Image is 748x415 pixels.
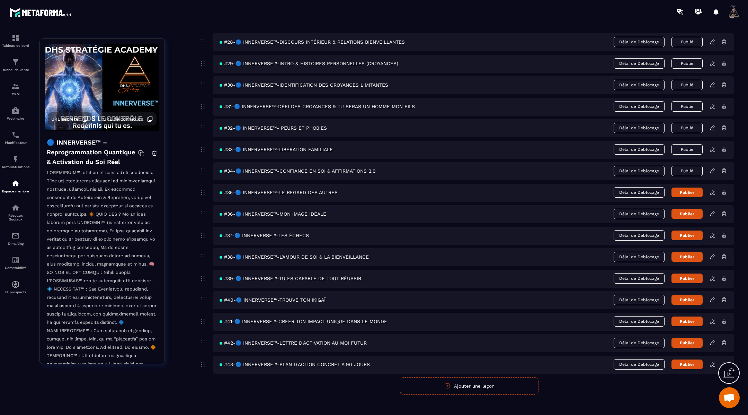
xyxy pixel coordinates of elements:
[2,290,29,294] p: IA prospects
[719,387,740,408] a: Ouvrir le chat
[48,112,92,126] button: URL secrète
[220,168,376,174] span: #34-🔵 INNERVERSE™-CONFIANCE EN SOI & AFFIRMATIONS 2.0
[220,39,405,45] span: #28-🔵 INNERVERSE™-DISCOURS INTÉRIEUR & RELATIONS BIENVEILLANTES
[614,37,665,47] span: Délai de Déblocage
[220,211,326,217] span: #36-🔵 INNERVERSE™-MON IMAGE IDÉALE
[220,147,333,152] span: #33-🔵 INNERVERSE™-LIBÉRATION FAMILIALE
[220,104,415,109] span: #31-🔵 INNERVERSE™-DÉFI DES CROYANCES & TU SERAS UN HOMME MON FILS
[2,165,29,169] p: Automatisations
[2,44,29,47] p: Tableau de bord
[11,131,20,139] img: scheduler
[10,6,72,19] img: logo
[220,254,369,260] span: #38-🔵 INNERVERSE™-L’AMOUR DE SOI & LA BIENVEILLANCE
[671,188,703,197] button: Publier
[2,214,29,221] p: Réseaux Sociaux
[2,92,29,96] p: CRM
[614,80,665,90] span: Délai de Déblocage
[671,252,703,262] button: Publier
[220,61,398,66] span: #29-🔵 INNERVERSE™-INTRO & HISTOIRES PERSONNELLES (CROYANCES)
[220,190,338,195] span: #35-🔵 INNERVERSE™-LE REGARD DES AUTRES
[2,126,29,150] a: schedulerschedulerPlanificateur
[671,58,703,69] button: Publié
[614,144,665,155] span: Délai de Déblocage
[2,116,29,120] p: Webinaire
[11,256,20,264] img: accountant
[671,209,703,219] button: Publier
[103,116,143,122] span: URL de connexion
[671,274,703,283] button: Publier
[671,295,703,305] button: Publier
[671,338,703,348] button: Publier
[51,116,79,122] span: URL secrète
[671,123,703,133] button: Publié
[614,295,665,305] span: Délai de Déblocage
[2,251,29,275] a: accountantaccountantComptabilité
[614,316,665,327] span: Délai de Déblocage
[11,82,20,90] img: formation
[614,230,665,241] span: Délai de Déblocage
[220,125,327,131] span: #32-🔵 INNERVERSE™- PEURS ET PHOBIES
[614,338,665,348] span: Délai de Déblocage
[2,189,29,193] p: Espace membre
[2,198,29,226] a: social-networksocial-networkRéseaux Sociaux
[220,276,361,281] span: #39-🔵 INNERVERSE™-TU ES CAPABLE DE TOUT RÉUSSIR
[400,377,538,395] button: Ajouter une leçon
[100,112,157,126] button: URL de connexion
[2,68,29,72] p: Tunnel de vente
[11,58,20,66] img: formation
[2,174,29,198] a: automationsautomationsEspace membre
[47,138,138,167] h4: 🔵 INNERVERSE™ – Reprogrammation Quantique & Activation du Soi Réel
[614,101,665,112] span: Délai de Déblocage
[2,226,29,251] a: emailemailE-mailing
[2,28,29,53] a: formationformationTableau de bord
[671,101,703,112] button: Publié
[614,359,665,370] span: Délai de Déblocage
[11,34,20,42] img: formation
[2,141,29,145] p: Planificateur
[11,179,20,188] img: automations
[11,204,20,212] img: social-network
[614,166,665,176] span: Délai de Déblocage
[671,317,703,326] button: Publier
[220,319,387,324] span: #41-🔵 INNERVERSE™-CREER TON IMPACT UNIQUE DANS LE MONDE
[671,37,703,47] button: Publié
[220,233,309,238] span: #37-🔵 INNERVERSE™-LES ÉCHECS
[220,362,370,367] span: #43-🔵 INNERVERSE™-PLAN D’ACTION CONCRET À 90 JOURS
[614,123,665,133] span: Délai de Déblocage
[11,232,20,240] img: email
[2,53,29,77] a: formationformationTunnel de vente
[45,44,159,131] img: background
[671,166,703,176] button: Publié
[671,360,703,369] button: Publier
[220,82,388,88] span: #30-🔵 INNERVERSE™-IDENTIFICATION DES CROYANCES LIMITANTES
[11,280,20,288] img: automations
[220,340,367,346] span: #42-🔵 INNERVERSE™-LETTRE D’ACTIVATION AU MOI FUTUR
[614,187,665,198] span: Délai de Déblocage
[614,209,665,219] span: Délai de Déblocage
[2,150,29,174] a: automationsautomationsAutomatisations
[671,144,703,155] button: Publié
[2,101,29,126] a: automationsautomationsWebinaire
[614,252,665,262] span: Délai de Déblocage
[2,77,29,101] a: formationformationCRM
[614,58,665,69] span: Délai de Déblocage
[2,266,29,270] p: Comptabilité
[671,231,703,240] button: Publier
[220,297,326,303] span: #40-🔵 INNERVERSE™-TROUVE TON IKIGAÏ
[671,80,703,90] button: Publié
[11,155,20,163] img: automations
[11,106,20,115] img: automations
[2,242,29,245] p: E-mailing
[614,273,665,284] span: Délai de Déblocage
